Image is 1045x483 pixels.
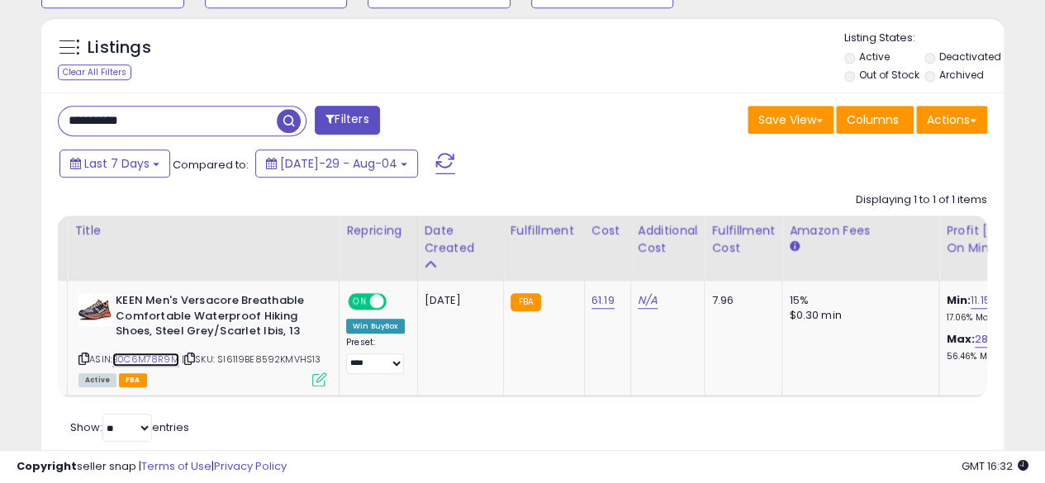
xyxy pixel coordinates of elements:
p: Listing States: [844,31,1004,46]
span: Compared to: [173,157,249,173]
div: Cost [591,222,624,239]
button: Last 7 Days [59,149,170,178]
div: 7.96 [711,293,769,308]
div: Fulfillment Cost [711,222,775,257]
a: B0C6M78R9M [112,353,179,367]
small: FBA [511,293,541,311]
a: 61.19 [591,292,615,309]
button: Columns [836,106,914,134]
div: ASIN: [78,293,326,385]
a: 28.32 [975,331,1005,348]
b: KEEN Men's Versacore Breathable Comfortable Waterproof Hiking Shoes, Steel Grey/Scarlet Ibis, 13 [116,293,316,343]
b: Min: [946,292,971,308]
div: Clear All Filters [58,64,131,80]
a: Terms of Use [141,458,211,474]
div: Repricing [346,222,411,239]
div: Title [74,222,332,239]
b: Max: [946,331,975,347]
div: Preset: [346,337,405,374]
div: [DATE] [425,293,491,308]
span: All listings currently available for purchase on Amazon [78,373,116,387]
div: Amazon Fees [789,222,932,239]
label: Deactivated [939,50,1001,64]
button: Actions [916,106,987,134]
label: Archived [939,68,984,82]
div: Date Created [425,222,496,257]
label: Active [858,50,889,64]
button: Filters [315,106,379,135]
span: Show: entries [70,419,189,435]
h5: Listings [88,36,151,59]
small: Amazon Fees. [789,239,799,254]
div: 15% [789,293,926,308]
span: Columns [847,111,899,128]
a: 11.15 [971,292,990,309]
span: OFF [384,295,411,309]
div: Win BuyBox [346,319,405,334]
strong: Copyright [17,458,77,474]
label: Out of Stock [858,68,919,82]
div: Additional Cost [638,222,698,257]
span: | SKU: SI6119BE8592KMVHS13 [182,353,321,366]
a: N/A [638,292,658,309]
button: [DATE]-29 - Aug-04 [255,149,418,178]
span: ON [349,295,370,309]
div: Displaying 1 to 1 of 1 items [856,192,987,208]
div: Fulfillment [511,222,577,239]
span: 2025-08-12 16:32 GMT [962,458,1028,474]
button: Save View [748,106,834,134]
img: 41YKlpi7PmL._SL40_.jpg [78,293,112,326]
div: $0.30 min [789,308,926,323]
span: Last 7 Days [84,155,150,172]
span: [DATE]-29 - Aug-04 [280,155,397,172]
span: FBA [119,373,147,387]
div: seller snap | | [17,459,287,475]
a: Privacy Policy [214,458,287,474]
